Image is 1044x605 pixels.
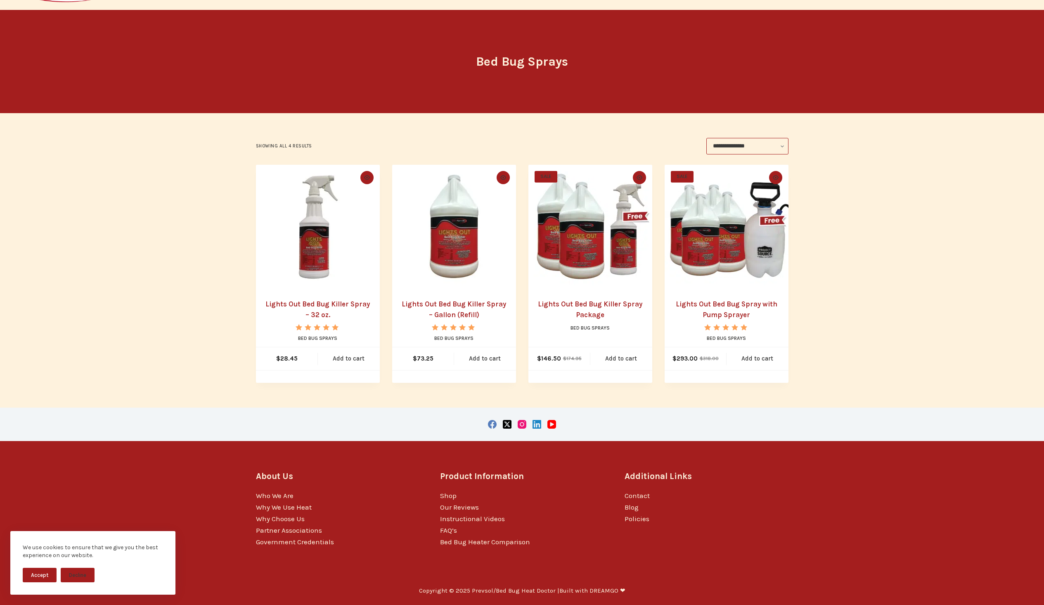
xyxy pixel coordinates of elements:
[276,355,280,362] span: $
[432,324,476,349] span: Rated out of 5
[528,165,652,289] img: Lights Out Bed Bug Spray Package with two gallons and one 32 oz
[633,171,646,184] button: Quick view toggle
[392,165,516,289] picture: lights-out-gallon
[440,515,505,523] a: Instructional Videos
[672,355,677,362] span: $
[61,568,95,582] button: Decline
[665,165,788,289] a: Lights Out Bed Bug Spray with Pump Sprayer
[671,171,694,183] span: SALE
[434,335,473,341] a: Bed Bug Sprays
[700,356,703,361] span: $
[256,142,312,150] p: Showing all 4 results
[298,335,337,341] a: Bed Bug Sprays
[676,300,777,319] a: Lights Out Bed Bug Spray with Pump Sprayer
[700,356,719,361] bdi: 318.00
[296,324,340,349] span: Rated out of 5
[503,420,511,429] a: X (Twitter)
[23,543,163,560] div: We use cookies to ensure that we give you the best experience on our website.
[528,165,652,289] picture: LightsOutPackage
[497,171,510,184] button: Quick view toggle
[590,347,652,370] a: Add to cart: “Lights Out Bed Bug Killer Spray Package”
[528,165,652,289] a: Lights Out Bed Bug Killer Spray Package
[256,491,294,500] a: Who We Are
[256,470,420,483] h3: About Us
[392,165,516,289] img: Lights Out Bed Bug Killer Spray - Gallon (Refill)
[533,420,541,429] a: LinkedIn
[571,325,610,331] a: Bed Bug Sprays
[256,503,312,511] a: Why We Use Heat
[537,355,561,362] bdi: 146.50
[360,171,374,184] button: Quick view toggle
[440,526,457,534] a: FAQ’s
[440,503,479,511] a: Our Reviews
[672,355,698,362] bdi: 293.00
[256,165,380,289] picture: lights-out-qt-sprayer
[625,515,649,523] a: Policies
[535,171,557,183] span: SALE
[625,503,639,511] a: Blog
[276,355,298,362] bdi: 28.45
[402,300,506,319] a: Lights Out Bed Bug Killer Spray – Gallon (Refill)
[440,470,604,483] h3: Product Information
[413,355,417,362] span: $
[440,491,457,500] a: Shop
[488,420,497,429] a: Facebook
[769,171,782,184] button: Quick view toggle
[547,420,556,429] a: YouTube
[432,324,476,330] div: Rated 5.00 out of 5
[413,355,433,362] bdi: 73.25
[559,587,625,594] a: Built with DREAMGO ❤
[367,52,677,71] h1: Bed Bug Sprays
[7,3,31,28] button: Open LiveChat chat widget
[727,347,788,370] a: Add to cart: “Lights Out Bed Bug Spray with Pump Sprayer”
[454,347,516,370] a: Add to cart: “Lights Out Bed Bug Killer Spray - Gallon (Refill)”
[23,568,57,582] button: Accept
[704,324,748,330] div: Rated 5.00 out of 5
[538,300,642,319] a: Lights Out Bed Bug Killer Spray Package
[265,300,370,319] a: Lights Out Bed Bug Killer Spray – 32 oz.
[419,587,625,595] p: Copyright © 2025 Prevsol/Bed Bug Heat Doctor |
[706,138,788,154] select: Shop order
[296,324,340,330] div: Rated 5.00 out of 5
[256,538,334,546] a: Government Credentials
[440,538,530,546] a: Bed Bug Heater Comparison
[563,356,582,361] bdi: 174.95
[256,526,322,534] a: Partner Associations
[707,335,746,341] a: Bed Bug Sprays
[256,515,305,523] a: Why Choose Us
[256,165,380,289] img: Lights Out Bed Bug Killer Spray - 32 oz.
[625,470,788,483] h3: Additional Links
[318,347,380,370] a: Add to cart: “Lights Out Bed Bug Killer Spray - 32 oz.”
[518,420,526,429] a: Instagram
[625,491,650,500] a: Contact
[704,324,748,349] span: Rated out of 5
[563,356,566,361] span: $
[537,355,541,362] span: $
